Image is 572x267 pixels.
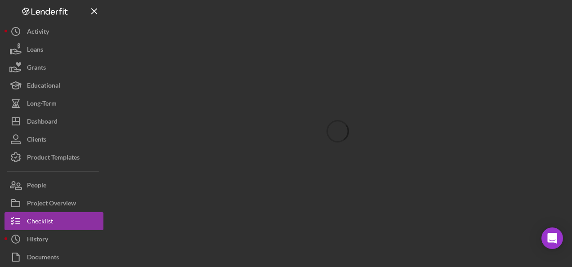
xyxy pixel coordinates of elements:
div: Educational [27,76,60,97]
button: Product Templates [4,148,103,166]
button: People [4,176,103,194]
button: Activity [4,22,103,40]
button: History [4,230,103,248]
button: Project Overview [4,194,103,212]
button: Loans [4,40,103,58]
div: Dashboard [27,112,58,133]
div: Grants [27,58,46,79]
div: People [27,176,46,196]
div: Product Templates [27,148,80,169]
div: Checklist [27,212,53,232]
button: Dashboard [4,112,103,130]
div: Clients [27,130,46,151]
div: Long-Term [27,94,57,115]
div: Open Intercom Messenger [541,227,563,249]
div: Loans [27,40,43,61]
button: Educational [4,76,103,94]
button: Clients [4,130,103,148]
button: Checklist [4,212,103,230]
button: Grants [4,58,103,76]
div: Activity [27,22,49,43]
button: Long-Term [4,94,103,112]
div: History [27,230,48,250]
button: Documents [4,248,103,266]
div: Project Overview [27,194,76,214]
